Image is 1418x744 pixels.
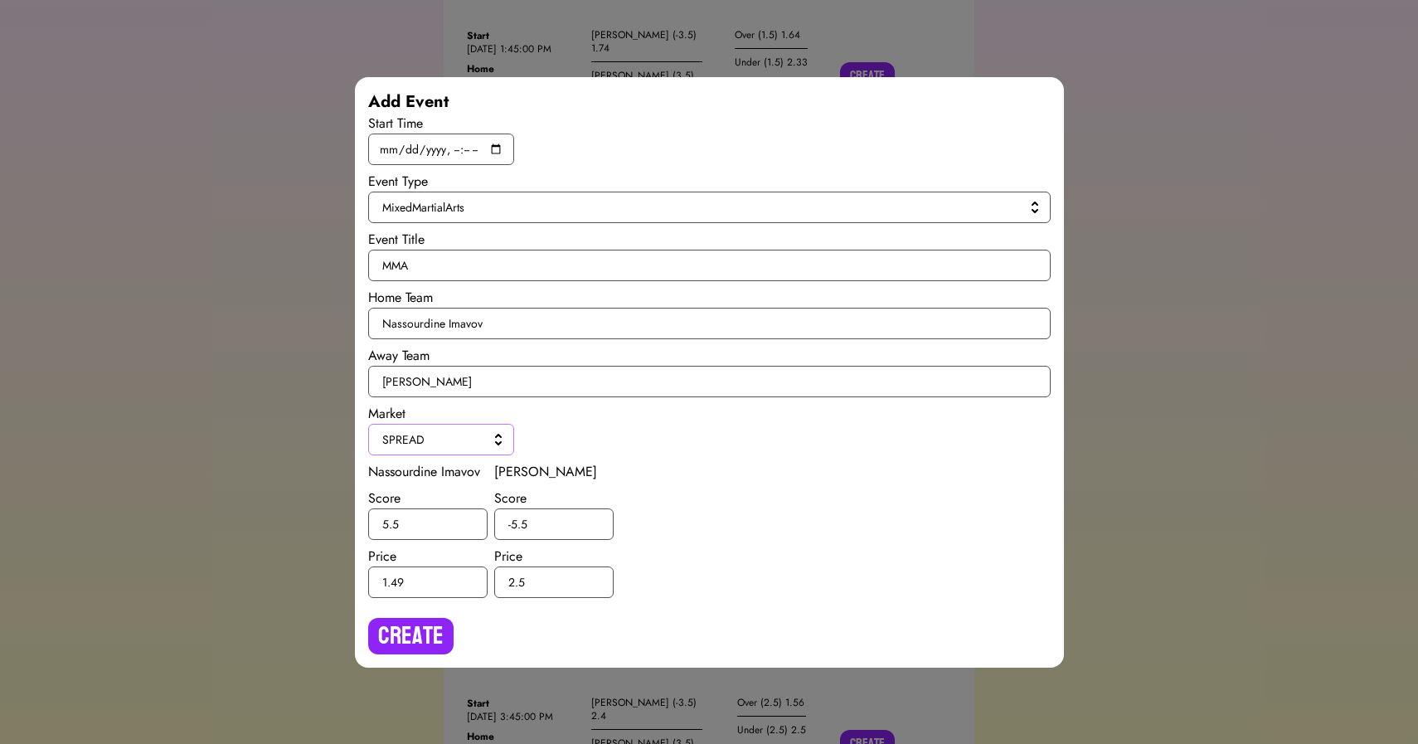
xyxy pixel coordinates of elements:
[368,489,488,508] div: Score
[368,114,1051,134] div: Start Time
[368,288,1051,308] div: Home Team
[368,404,1051,424] div: Market
[368,192,1051,223] button: MixedMartialArts
[368,346,1051,366] div: Away Team
[494,462,614,482] div: [PERSON_NAME]
[368,230,1051,250] div: Event Title
[368,172,1051,192] div: Event Type
[368,90,1051,114] div: Add Event
[368,424,514,455] button: SPREAD
[382,431,493,448] span: SPREAD
[368,547,488,567] div: Price
[368,462,488,482] div: Nassourdine Imavov
[494,489,614,508] div: Score
[494,547,614,567] div: Price
[368,618,454,654] button: Create
[382,199,1030,216] span: MixedMartialArts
